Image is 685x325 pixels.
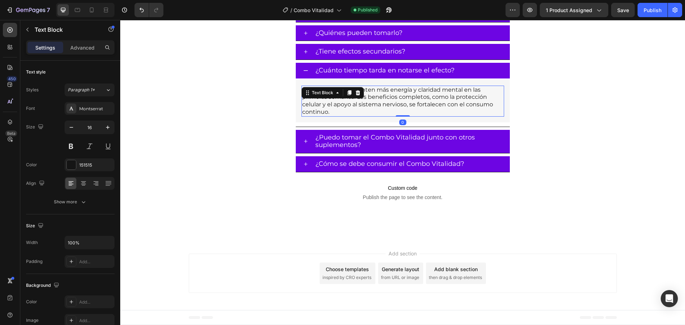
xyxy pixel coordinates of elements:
[70,44,95,51] p: Advanced
[314,245,357,253] div: Add blank section
[79,318,113,324] div: Add...
[163,174,402,181] span: Publish the page to see the content.
[26,221,45,231] div: Size
[202,254,251,261] span: inspired by CRO experts
[195,47,334,55] p: ¿Cuánto tiempo tarda en notarse el efecto?
[47,6,50,14] p: 7
[262,245,299,253] div: Generate layout
[120,20,685,325] iframe: Design area
[290,6,292,14] span: /
[26,122,45,132] div: Size
[638,3,668,17] button: Publish
[79,259,113,265] div: Add...
[68,87,95,93] span: Paragraph 1*
[26,69,46,75] div: Text style
[79,299,113,305] div: Add...
[5,131,17,136] div: Beta
[3,3,53,17] button: 7
[617,7,629,13] span: Save
[540,3,608,17] button: 1 product assigned
[65,83,115,96] button: Paragraph 1*
[79,162,113,168] div: 151515
[26,105,35,112] div: Font
[661,290,678,307] div: Open Intercom Messenger
[195,28,285,36] p: ¿Tiene efectos secundarios?
[294,6,334,14] span: Combo Vitalidad
[195,140,344,148] p: ¿Cómo se debe consumir el Combo Vitalidad?
[190,70,214,76] div: Text Block
[309,254,362,261] span: then drag & drop elements
[65,236,114,249] input: Auto
[26,317,39,324] div: Image
[546,6,592,14] span: 1 product assigned
[611,3,635,17] button: Save
[265,230,299,237] span: Add section
[26,299,37,305] div: Color
[26,281,61,290] div: Background
[26,258,42,265] div: Padding
[35,44,55,51] p: Settings
[54,198,87,205] div: Show more
[35,25,95,34] p: Text Block
[195,114,389,129] p: ¿Puedo tomar el Combo Vitalidad junto con otros suplementos?
[26,239,38,246] div: Width
[7,76,17,82] div: 450
[644,6,661,14] div: Publish
[26,162,37,168] div: Color
[182,66,383,96] p: Muchas personas sienten más energía y claridad mental en las primeras semanas. Los beneficios com...
[261,254,299,261] span: from URL or image
[79,106,113,112] div: Montserrat
[135,3,163,17] div: Undo/Redo
[26,87,39,93] div: Styles
[26,195,115,208] button: Show more
[358,7,377,13] span: Published
[26,179,46,188] div: Align
[279,100,286,105] div: 0
[205,245,249,253] div: Choose templates
[163,164,402,172] span: Custom code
